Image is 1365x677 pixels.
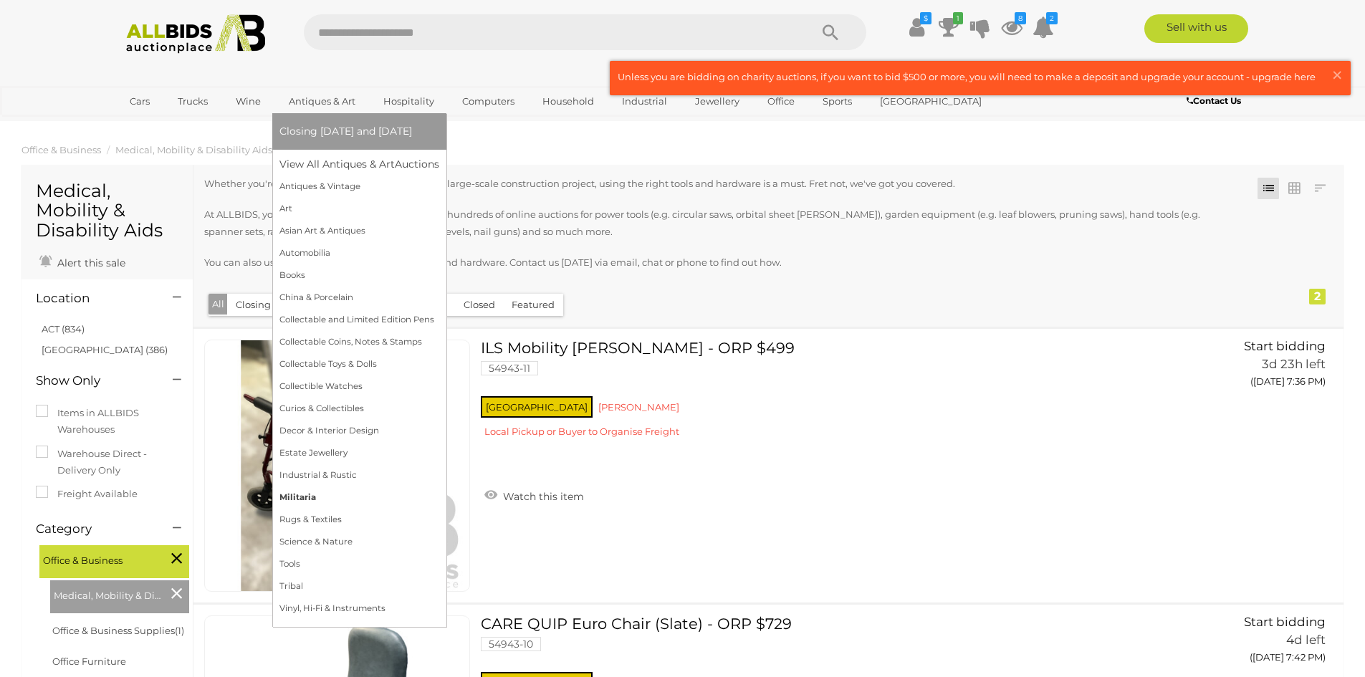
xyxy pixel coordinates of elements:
a: Alert this sale [36,251,129,272]
a: Office [758,90,804,113]
a: Office Furniture [52,656,126,667]
a: Office & Business Supplies(1) [52,625,184,636]
a: Industrial [613,90,676,113]
a: Antiques & Art [279,90,365,113]
a: Start bidding 4d left ([DATE] 7:42 PM) [1163,615,1329,671]
span: (1) [175,625,184,636]
i: $ [920,12,931,24]
a: Household [533,90,603,113]
a: Medical, Mobility & Disability Aids [115,144,272,155]
a: Wine [226,90,270,113]
span: Alert this sale [54,256,125,269]
i: 1 [953,12,963,24]
a: Hospitality [374,90,444,113]
span: Watch this item [499,490,584,503]
h4: Show Only [36,374,151,388]
span: Start bidding [1244,339,1326,353]
a: Contact Us [1187,93,1245,109]
a: Cars [120,90,159,113]
span: Office & Business [43,549,150,569]
a: ACT (834) [42,323,85,335]
h4: Location [36,292,151,305]
a: 1 [938,14,959,40]
img: 54943-11a.JPG [212,340,463,591]
label: Items in ALLBIDS Warehouses [36,405,178,438]
b: Contact Us [1187,95,1241,106]
div: 2 [1309,289,1326,304]
a: 2 [1033,14,1054,40]
span: × [1331,61,1344,89]
p: You can also use ALLBIDS to sell your surplus tools and hardware. Contact us [DATE] via email, ch... [204,254,1228,271]
h1: Medical, Mobility & Disability Aids [36,181,178,241]
label: Warehouse Direct - Delivery Only [36,446,178,479]
a: Sell with us [1144,14,1248,43]
a: Jewellery [686,90,749,113]
a: Trucks [168,90,217,113]
label: Freight Available [36,486,138,502]
a: 8 [1001,14,1022,40]
a: Start bidding 3d 23h left ([DATE] 7:36 PM) [1163,340,1329,395]
span: Medical, Mobility & Disability Aids [54,584,161,604]
button: Closed [455,294,504,316]
button: Search [795,14,866,50]
button: All [209,294,228,315]
h4: Category [36,522,151,536]
a: Office & Business [21,144,101,155]
p: Whether you're doing a home improvement task or large-scale construction project, using the right... [204,176,1228,192]
button: Closing [DATE] [227,294,313,316]
a: [GEOGRAPHIC_DATA] (386) [42,344,168,355]
a: [GEOGRAPHIC_DATA] [871,90,991,113]
span: Start bidding [1244,615,1326,629]
a: Watch this item [481,484,588,506]
i: 8 [1015,12,1026,24]
a: Computers [453,90,524,113]
a: ILS Mobility [PERSON_NAME] - ORP $499 54943-11 [GEOGRAPHIC_DATA] [PERSON_NAME] Local Pickup or Bu... [492,340,1141,448]
a: $ [906,14,928,40]
img: Allbids.com.au [118,14,274,54]
a: Sports [813,90,861,113]
i: 2 [1046,12,1058,24]
p: At ALLBIDS, you'll find everything you need. We run hundreds of online auctions for power tools (... [204,206,1228,240]
button: Featured [503,294,563,316]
